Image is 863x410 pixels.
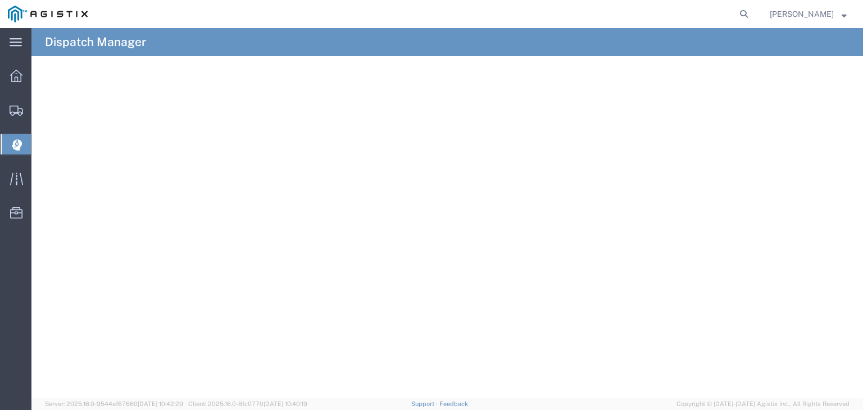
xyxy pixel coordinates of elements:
span: [DATE] 10:42:29 [138,400,183,407]
img: logo [8,6,88,22]
a: Support [411,400,439,407]
span: Copyright © [DATE]-[DATE] Agistix Inc., All Rights Reserved [676,399,850,409]
button: [PERSON_NAME] [769,7,847,21]
h4: Dispatch Manager [45,28,146,56]
span: Server: 2025.16.0-9544af67660 [45,400,183,407]
span: Lorretta Ayala [770,8,834,20]
span: [DATE] 10:40:19 [264,400,307,407]
span: Client: 2025.16.0-8fc0770 [188,400,307,407]
a: Feedback [439,400,468,407]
